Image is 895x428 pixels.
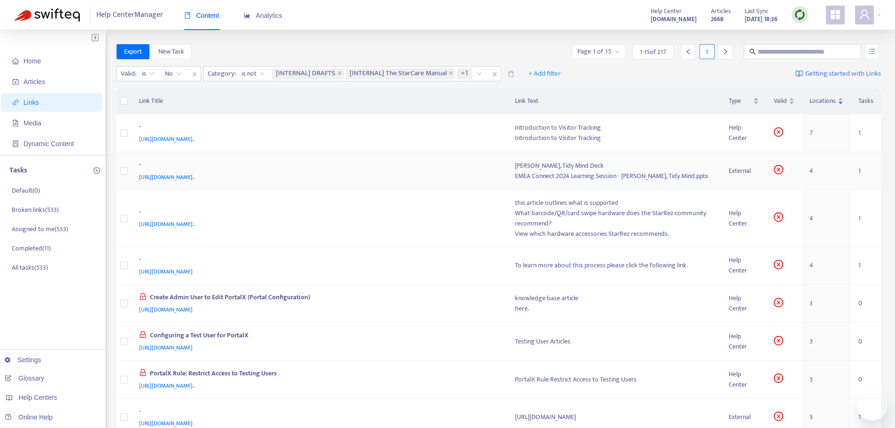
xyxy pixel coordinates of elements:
div: EMEA Connect 2024 Learning Session - [PERSON_NAME], Tidy Mind.pptx [515,171,714,181]
th: Tasks [851,88,881,114]
span: Getting started with Links [805,69,881,79]
span: search [749,48,756,55]
div: External [729,166,759,176]
strong: [DATE] 18:36 [745,14,778,24]
div: [URL][DOMAIN_NAME] [515,412,714,422]
p: All tasks ( 533 ) [12,263,48,272]
th: Type [721,88,766,114]
span: [URL][DOMAIN_NAME] [139,267,193,276]
span: close-circle [774,412,783,421]
span: close [449,71,453,77]
span: file-image [12,120,19,126]
span: close [489,69,501,80]
span: user [859,9,870,20]
div: Configuring a Test User for PortalX [139,330,497,342]
div: - [139,406,497,419]
span: [URL][DOMAIN_NAME].. [139,134,195,144]
div: this article outlines what is supported [515,198,714,208]
span: [INTERNAL] DRAFTS [272,68,344,79]
span: [INTERNAL] DRAFTS [276,68,335,79]
span: appstore [830,9,841,20]
img: Swifteq [14,8,80,22]
span: close-circle [774,336,783,345]
div: What barcode/QR/card swipe hardware does the StarRez community recommend? [515,208,714,229]
span: close-circle [774,298,783,307]
div: - [139,255,497,267]
span: [URL][DOMAIN_NAME] [139,343,193,352]
div: External [729,412,759,422]
td: 3 [802,285,851,323]
span: left [685,48,692,55]
div: - [139,207,497,219]
div: Help Center [729,331,759,352]
td: 1 [851,190,881,247]
span: close [337,71,342,77]
p: Completed ( 11 ) [12,243,51,253]
span: Content [184,12,219,19]
span: Links [23,99,39,106]
div: Help Center [729,255,759,276]
span: Media [23,119,41,127]
p: Default ( 0 ) [12,186,40,195]
td: 1 [851,247,881,285]
a: Online Help [5,413,53,421]
a: Settings [5,356,41,364]
span: right [722,48,729,55]
span: [URL][DOMAIN_NAME].. [139,172,195,182]
div: Help Center [729,123,759,143]
td: 1 [851,114,881,152]
span: Locations [809,96,836,106]
img: sync.dc5367851b00ba804db3.png [794,9,806,21]
span: Export [124,47,142,57]
span: unordered-list [869,48,875,54]
div: To learn more about this process please click the following link. [515,260,714,271]
div: View which hardware accessories StarRez recommends. [515,229,714,239]
span: link [12,99,19,106]
p: Assigned to me ( 533 ) [12,224,68,234]
span: lock [139,331,147,338]
div: Testing User Articles [515,336,714,347]
span: Help Center Manager [96,6,163,24]
span: lock [139,369,147,376]
span: Articles [23,78,45,86]
a: [DOMAIN_NAME] [651,14,697,24]
span: New Task [158,47,184,57]
div: [PERSON_NAME], Tidy Mind Deck [515,161,714,171]
a: Glossary [5,374,44,382]
button: + Add filter [521,66,568,81]
span: Last Sync [745,6,769,16]
div: - [139,122,497,134]
span: Help Center [651,6,682,16]
td: 0 [851,361,881,399]
td: 7 [802,114,851,152]
span: close-circle [774,127,783,137]
div: PortalX Rule: Restrict Access to Testing Users [139,368,497,381]
span: close-circle [774,374,783,383]
span: area-chart [244,12,250,19]
span: is not [241,67,265,81]
span: 1 - 15 of 217 [640,47,666,57]
th: Valid [766,88,802,114]
div: - [139,160,497,172]
button: unordered-list [864,44,879,59]
span: Home [23,57,41,65]
span: [INTERNAL] The StarCare Manual [346,68,455,79]
button: Export [117,44,149,59]
div: Create Admin User to Edit PortalX (Portal Configuration) [139,292,497,304]
span: [URL][DOMAIN_NAME] [139,305,193,314]
div: Introduction to Visitor Tracking [515,123,714,133]
span: book [184,12,191,19]
strong: 2668 [711,14,724,24]
span: Articles [711,6,731,16]
span: container [12,140,19,147]
img: image-link [795,70,803,78]
th: Link Title [132,88,507,114]
span: Valid [774,96,787,106]
td: 4 [802,190,851,247]
span: +1 [457,68,472,79]
div: 1 [700,44,715,59]
span: delete [507,70,514,78]
span: lock [139,293,147,300]
div: Help Center [729,208,759,229]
